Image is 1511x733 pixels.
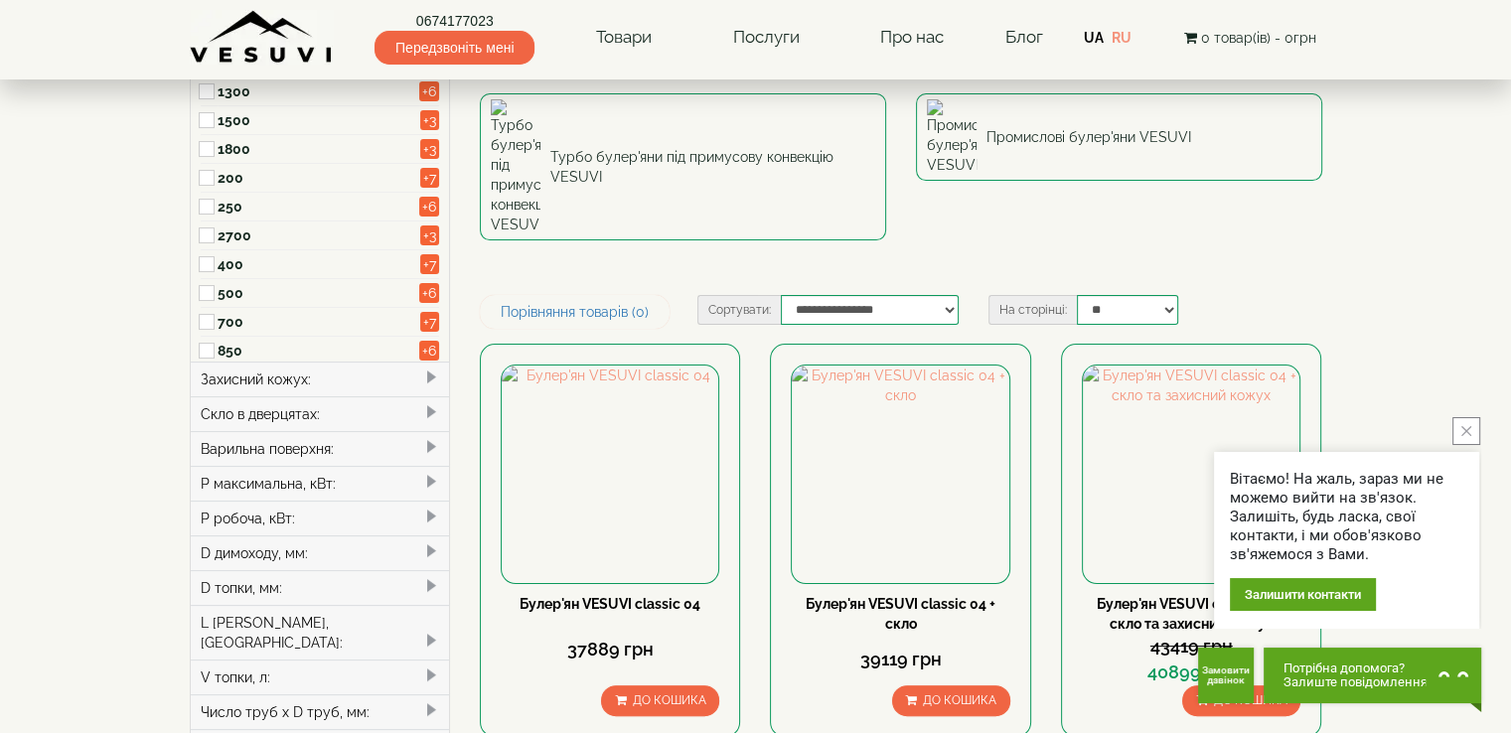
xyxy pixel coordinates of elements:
label: Сортувати: [697,295,781,325]
a: Про нас [860,15,964,61]
div: Варильна поверхня: [191,431,450,466]
span: Залиште повідомлення [1284,675,1428,689]
label: 250 [218,197,420,217]
div: 40899 грн [1082,660,1300,685]
button: Chat button [1264,648,1481,703]
span: До кошика [1213,693,1286,707]
span: +3 [420,110,439,130]
label: 400 [218,254,420,274]
label: 1800 [218,139,420,159]
span: До кошика [632,693,705,707]
img: Булер'ян VESUVI classic 04 + скло та захисний кожух [1083,366,1299,582]
img: Булер'ян VESUVI classic 04 + скло [792,366,1008,582]
button: Get Call button [1198,648,1254,703]
div: 37889 грн [501,637,719,662]
label: 850 [218,341,420,361]
a: UA [1084,30,1104,46]
span: +7 [420,312,439,332]
label: 1500 [218,110,420,130]
span: Передзвоніть мені [375,31,534,65]
a: Булер'ян VESUVI classic 04 + скло [806,596,995,632]
span: +7 [420,254,439,274]
a: 0674177023 [375,11,534,31]
span: +6 [419,197,439,217]
img: Турбо булер'яни під примусову конвекцію VESUVI [491,99,540,234]
label: 1300 [218,81,420,101]
label: 500 [218,283,420,303]
div: Захисний кожух: [191,362,450,396]
div: 39119 грн [791,647,1009,672]
a: Булер'ян VESUVI classic 04 [520,596,700,612]
button: До кошика [1182,685,1300,716]
div: V топки, л: [191,660,450,694]
a: Турбо булер'яни під примусову конвекцію VESUVI Турбо булер'яни під примусову конвекцію VESUVI [480,93,886,240]
div: Число труб x D труб, мм: [191,694,450,729]
button: До кошика [601,685,719,716]
a: Товари [576,15,672,61]
span: +3 [420,139,439,159]
div: Вітаємо! На жаль, зараз ми не можемо вийти на зв'язок. Залишіть, будь ласка, свої контакти, і ми ... [1230,470,1463,564]
div: 43419 грн [1082,634,1300,660]
div: P робоча, кВт: [191,501,450,535]
img: Булер'ян VESUVI classic 04 [502,366,718,582]
div: L [PERSON_NAME], [GEOGRAPHIC_DATA]: [191,605,450,660]
button: До кошика [892,685,1010,716]
span: Потрібна допомога? [1284,661,1428,675]
div: Залишити контакти [1230,578,1376,611]
span: +3 [420,225,439,245]
a: Послуги [712,15,819,61]
a: Блог [1004,27,1042,47]
div: P максимальна, кВт: [191,466,450,501]
img: Промислові булер'яни VESUVI [927,99,977,175]
span: +7 [420,168,439,188]
label: 200 [218,168,420,188]
div: Скло в дверцятах: [191,396,450,431]
a: Булер'ян VESUVI classic 04 + скло та захисний кожух [1097,596,1286,632]
span: 0 товар(ів) - 0грн [1200,30,1315,46]
button: 0 товар(ів) - 0грн [1177,27,1321,49]
a: Промислові булер'яни VESUVI Промислові булер'яни VESUVI [916,93,1322,181]
span: +6 [419,283,439,303]
div: D димоходу, мм: [191,535,450,570]
button: close button [1452,417,1480,445]
label: 2700 [218,225,420,245]
a: Порівняння товарів (0) [480,295,670,329]
label: 700 [218,312,420,332]
a: RU [1112,30,1132,46]
span: До кошика [923,693,996,707]
span: Замовити дзвінок [1202,665,1250,685]
img: Завод VESUVI [190,10,334,65]
span: +6 [419,341,439,361]
span: +6 [419,81,439,101]
label: На сторінці: [988,295,1077,325]
div: D топки, мм: [191,570,450,605]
